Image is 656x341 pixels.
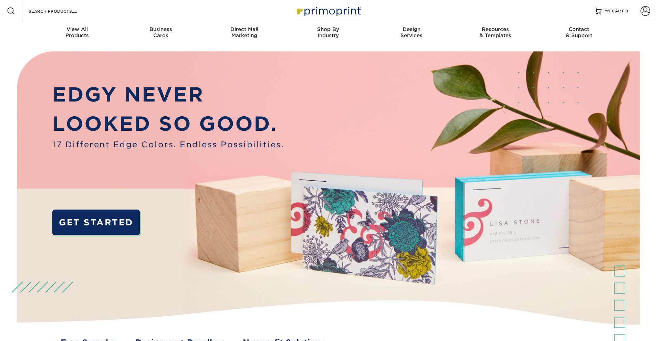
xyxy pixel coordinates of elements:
a: DesignServices [370,22,454,44]
img: Primoprint [294,3,363,18]
span: Design [370,26,454,32]
div: & Templates [454,26,537,39]
a: Resources& Templates [454,22,537,44]
a: Direct MailMarketing [202,22,286,44]
p: EDGY NEVER [52,80,284,109]
div: Industry [286,26,370,39]
span: Business [119,26,202,32]
span: MY CART [604,8,624,14]
div: Services [370,26,454,39]
a: BusinessCards [119,22,202,44]
a: Shop ByIndustry [286,22,370,44]
span: Contact [537,26,621,32]
a: View AllProducts [35,22,119,44]
div: & Support [537,26,621,39]
span: Direct Mail [202,26,286,32]
span: Resources [454,26,537,32]
span: View All [35,26,119,32]
div: Cards [119,26,202,39]
a: GET STARTED [52,210,139,235]
a: Contact& Support [537,22,621,44]
p: LOOKED SO GOOD. [52,109,284,139]
span: 0 [625,9,628,13]
input: SEARCH PRODUCTS..... [28,7,95,15]
span: 17 Different Edge Colors. Endless Possibilities. [52,139,284,150]
span: Shop By [286,26,370,32]
div: Products [35,26,119,39]
div: Marketing [202,26,286,39]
